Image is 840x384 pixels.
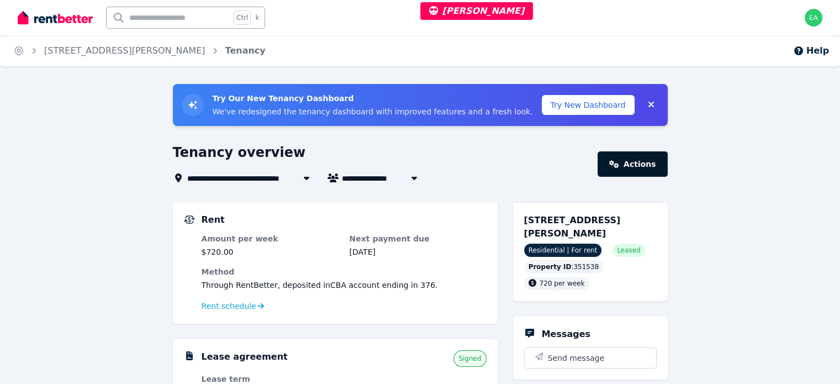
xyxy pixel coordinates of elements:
h1: Tenancy overview [173,144,306,161]
h5: Lease agreement [202,350,288,364]
span: Ctrl [234,10,251,25]
span: Through RentBetter , deposited in CBA account ending in 376 . [202,281,438,290]
span: Property ID [529,262,572,271]
div: Try New Tenancy Dashboard [173,84,668,126]
span: Leased [617,246,640,255]
span: [STREET_ADDRESS][PERSON_NAME] [524,215,621,239]
a: Rent schedule [202,301,265,312]
dd: $720.00 [202,246,339,257]
dt: Method [202,266,487,277]
p: We've redesigned the tenancy dashboard with improved features and a fresh look. [213,106,533,117]
img: Rental Payments [184,215,195,224]
h5: Messages [542,328,590,341]
dt: Next payment due [350,233,487,244]
dd: [DATE] [350,246,487,257]
span: Residential | For rent [524,244,602,257]
div: : 351538 [524,260,604,273]
span: k [255,13,259,22]
h3: Try Our New Tenancy Dashboard [213,93,533,104]
span: Signed [458,354,481,363]
button: Collapse banner [643,96,659,114]
span: [PERSON_NAME] [429,6,525,16]
button: Try New Dashboard [542,95,635,115]
img: earl@rentbetter.com.au [805,9,822,27]
dt: Amount per week [202,233,339,244]
a: Actions [598,151,667,177]
span: Rent schedule [202,301,256,312]
a: [STREET_ADDRESS][PERSON_NAME] [44,45,205,56]
button: Help [793,44,829,57]
h5: Rent [202,213,225,227]
button: Send message [525,348,656,368]
a: Tenancy [225,45,266,56]
img: RentBetter [18,9,93,26]
span: 720 per week [540,280,585,287]
span: Send message [548,353,605,364]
